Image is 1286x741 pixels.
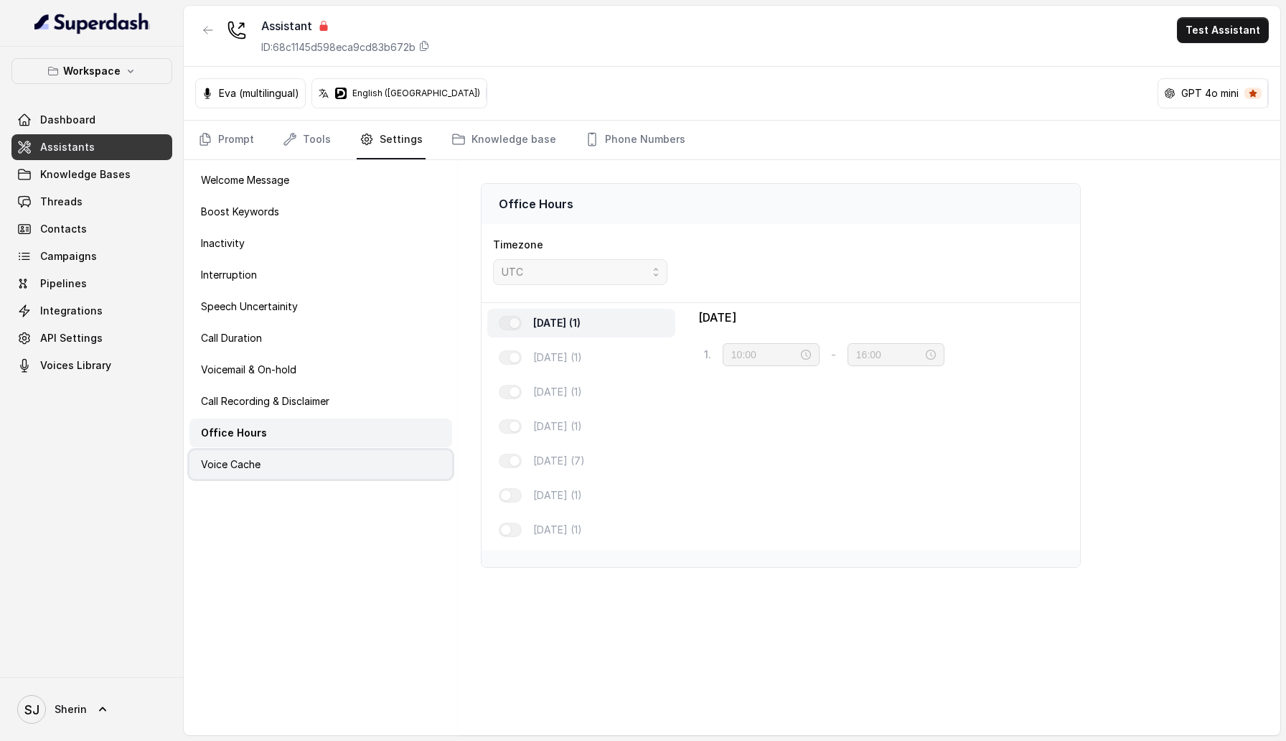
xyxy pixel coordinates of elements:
p: Boost Keywords [201,205,279,219]
div: UTC [502,264,647,281]
span: Threads [40,195,83,209]
p: [DATE] (1) [533,523,582,537]
span: Dashboard [40,113,95,127]
span: Contacts [40,222,87,236]
svg: deepgram logo [335,88,347,99]
p: Call Duration [201,331,262,345]
a: Integrations [11,298,172,324]
button: Workspace [11,58,172,84]
span: Assistants [40,140,95,154]
a: Pipelines [11,271,172,297]
p: Voice Cache [201,457,261,472]
svg: openai logo [1164,88,1175,99]
label: Timezone [493,238,543,251]
a: Assistants [11,134,172,160]
span: Knowledge Bases [40,167,131,182]
span: Pipelines [40,276,87,291]
p: Workspace [63,62,121,80]
span: Voices Library [40,358,111,373]
text: SJ [24,702,39,717]
input: Select time [731,347,798,363]
p: Welcome Message [201,173,289,187]
p: Office Hours [201,426,267,440]
span: Campaigns [40,249,97,264]
a: API Settings [11,325,172,351]
p: ID: 68c1145d598eca9cd83b672b [261,40,416,55]
a: Contacts [11,216,172,242]
span: Integrations [40,304,103,318]
span: Sherin [55,702,87,717]
p: [DATE] (1) [533,350,582,365]
p: Inactivity [201,236,245,251]
p: Interruption [201,268,257,282]
p: [DATE] [698,309,736,326]
p: GPT 4o mini [1181,86,1239,101]
button: Test Assistant [1177,17,1269,43]
p: English ([GEOGRAPHIC_DATA]) [352,88,480,99]
p: Speech Uncertainity [201,299,298,314]
button: UTC [493,259,667,285]
span: API Settings [40,331,103,345]
p: [DATE] (1) [533,488,582,503]
p: - [831,346,836,363]
a: Voices Library [11,353,172,378]
a: Tools [280,121,334,159]
p: 1 . [704,348,711,362]
a: Campaigns [11,243,172,269]
a: Settings [357,121,426,159]
a: Prompt [195,121,257,159]
p: [DATE] (1) [533,419,582,434]
p: Eva (multilingual) [219,86,299,101]
p: [DATE] (1) [533,385,582,399]
a: Sherin [11,689,172,730]
a: Dashboard [11,107,172,133]
p: [DATE] (7) [533,454,585,468]
a: Threads [11,189,172,215]
a: Knowledge Bases [11,162,172,187]
nav: Tabs [195,121,1269,159]
a: Knowledge base [449,121,559,159]
p: [DATE] (1) [533,316,581,330]
p: Call Recording & Disclaimer [201,394,329,409]
a: Phone Numbers [582,121,688,159]
img: light.svg [34,11,150,34]
div: Assistant [261,17,430,34]
p: Voicemail & On-hold [201,363,296,377]
p: Office Hours [499,195,1063,213]
input: Select time [856,347,923,363]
